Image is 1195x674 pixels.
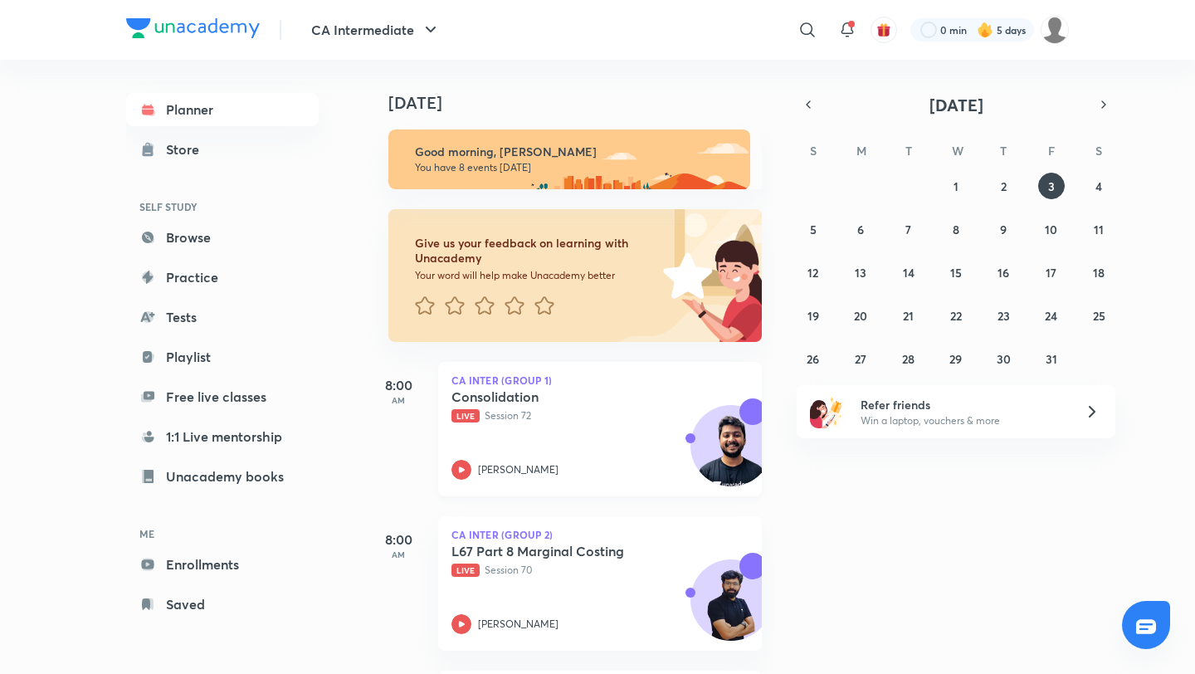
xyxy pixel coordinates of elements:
[166,139,209,159] div: Store
[126,588,319,621] a: Saved
[1038,216,1065,242] button: October 10, 2025
[929,94,983,116] span: [DATE]
[871,17,897,43] button: avatar
[856,143,866,159] abbr: Monday
[943,259,969,286] button: October 15, 2025
[1041,16,1069,44] img: Jyoti
[607,209,762,342] img: feedback_image
[1095,143,1102,159] abbr: Saturday
[949,351,962,367] abbr: October 29, 2025
[820,93,1092,116] button: [DATE]
[451,375,749,385] p: CA Inter (Group 1)
[990,259,1017,286] button: October 16, 2025
[126,193,319,221] h6: SELF STUDY
[478,617,558,632] p: [PERSON_NAME]
[126,18,260,38] img: Company Logo
[1085,216,1112,242] button: October 11, 2025
[1000,143,1007,159] abbr: Thursday
[1048,178,1055,194] abbr: October 3, 2025
[126,460,319,493] a: Unacademy books
[903,308,914,324] abbr: October 21, 2025
[1085,173,1112,199] button: October 4, 2025
[905,143,912,159] abbr: Tuesday
[800,259,827,286] button: October 12, 2025
[1001,178,1007,194] abbr: October 2, 2025
[451,408,712,423] p: Session 72
[810,143,817,159] abbr: Sunday
[943,173,969,199] button: October 1, 2025
[1000,222,1007,237] abbr: October 9, 2025
[478,462,558,477] p: [PERSON_NAME]
[451,409,480,422] span: Live
[365,549,432,559] p: AM
[847,216,874,242] button: October 6, 2025
[854,308,867,324] abbr: October 20, 2025
[943,345,969,372] button: October 29, 2025
[126,221,319,254] a: Browse
[365,395,432,405] p: AM
[952,143,963,159] abbr: Wednesday
[800,345,827,372] button: October 26, 2025
[365,375,432,395] h5: 8:00
[807,308,819,324] abbr: October 19, 2025
[451,563,712,578] p: Session 70
[953,222,959,237] abbr: October 8, 2025
[943,302,969,329] button: October 22, 2025
[807,351,819,367] abbr: October 26, 2025
[1095,178,1102,194] abbr: October 4, 2025
[990,216,1017,242] button: October 9, 2025
[388,129,750,189] img: morning
[857,222,864,237] abbr: October 6, 2025
[126,133,319,166] a: Store
[902,351,915,367] abbr: October 28, 2025
[1038,345,1065,372] button: October 31, 2025
[810,222,817,237] abbr: October 5, 2025
[847,259,874,286] button: October 13, 2025
[1038,302,1065,329] button: October 24, 2025
[861,413,1065,428] p: Win a laptop, vouchers & more
[451,543,658,559] h5: L67 Part 8 Marginal Costing
[126,300,319,334] a: Tests
[1046,265,1056,281] abbr: October 17, 2025
[1038,259,1065,286] button: October 17, 2025
[1045,222,1057,237] abbr: October 10, 2025
[990,302,1017,329] button: October 23, 2025
[1085,259,1112,286] button: October 18, 2025
[415,236,657,266] h6: Give us your feedback on learning with Unacademy
[1038,173,1065,199] button: October 3, 2025
[997,351,1011,367] abbr: October 30, 2025
[126,420,319,453] a: 1:1 Live mentorship
[895,345,922,372] button: October 28, 2025
[451,388,658,405] h5: Consolidation
[126,340,319,374] a: Playlist
[905,222,911,237] abbr: October 7, 2025
[126,93,319,126] a: Planner
[126,261,319,294] a: Practice
[895,216,922,242] button: October 7, 2025
[1093,308,1105,324] abbr: October 25, 2025
[691,414,771,494] img: Avatar
[855,351,866,367] abbr: October 27, 2025
[943,216,969,242] button: October 8, 2025
[977,22,993,38] img: streak
[1046,351,1057,367] abbr: October 31, 2025
[990,173,1017,199] button: October 2, 2025
[415,269,657,282] p: Your word will help make Unacademy better
[1045,308,1057,324] abbr: October 24, 2025
[415,161,735,174] p: You have 8 events [DATE]
[1094,222,1104,237] abbr: October 11, 2025
[1093,265,1105,281] abbr: October 18, 2025
[876,22,891,37] img: avatar
[861,396,1065,413] h6: Refer friends
[990,345,1017,372] button: October 30, 2025
[365,530,432,549] h5: 8:00
[950,265,962,281] abbr: October 15, 2025
[126,380,319,413] a: Free live classes
[1048,143,1055,159] abbr: Friday
[847,345,874,372] button: October 27, 2025
[903,265,915,281] abbr: October 14, 2025
[301,13,451,46] button: CA Intermediate
[997,265,1009,281] abbr: October 16, 2025
[950,308,962,324] abbr: October 22, 2025
[415,144,735,159] h6: Good morning, [PERSON_NAME]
